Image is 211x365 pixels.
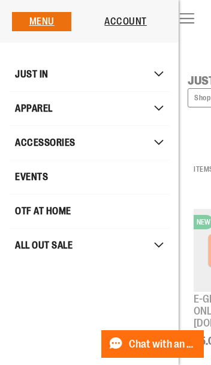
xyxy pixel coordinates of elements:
span: Chat with an Expert [129,339,197,350]
span: APPAREL [15,97,53,121]
button: Chat with an Expert [101,330,204,358]
a: Menu [29,16,55,27]
span: JUST IN [15,62,49,86]
span: ACCESSORIES [15,131,76,155]
a: Account [104,16,147,27]
span: OTF AT HOME [15,199,71,223]
span: EVENTS [15,165,48,189]
span: ALL OUT SALE [15,234,73,258]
